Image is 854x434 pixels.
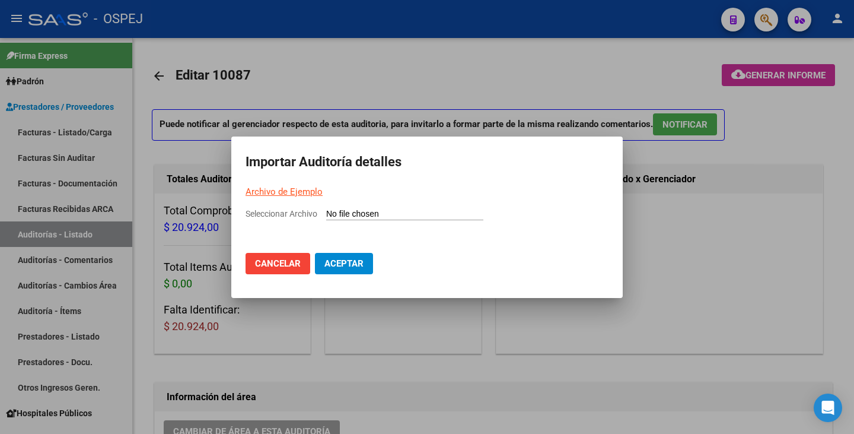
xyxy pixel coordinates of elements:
a: Archivo de Ejemplo [246,186,323,197]
div: Open Intercom Messenger [814,394,842,422]
button: Cancelar [246,253,310,274]
span: Aceptar [324,258,364,269]
h2: Importar Auditoría detalles [246,151,608,173]
span: Cancelar [255,258,301,269]
button: Aceptar [315,253,373,274]
span: Seleccionar Archivo [246,209,317,218]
